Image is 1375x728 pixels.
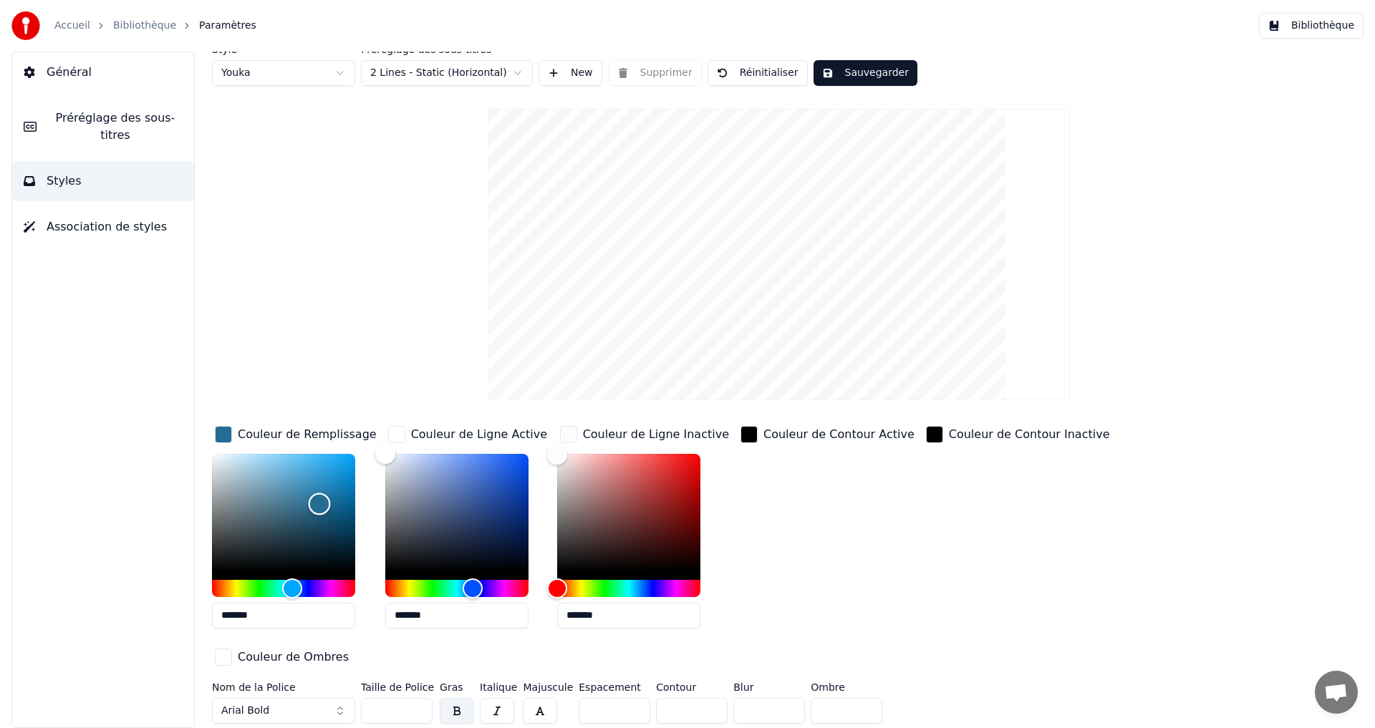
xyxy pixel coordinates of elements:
button: Couleur de Contour Active [738,423,917,446]
label: Préréglage des sous-titres [361,44,533,54]
button: Association de styles [12,207,194,247]
button: Couleur de Ombres [212,646,352,669]
label: Italique [480,682,517,692]
button: Général [12,52,194,92]
button: Sauvegarder [814,60,917,86]
label: Gras [440,682,474,692]
div: Couleur de Remplissage [238,426,377,443]
span: Paramètres [199,19,256,33]
label: Ombre [811,682,882,692]
button: New [539,60,602,86]
label: Majuscule [523,682,573,692]
button: Réinitialiser [708,60,808,86]
div: Couleur de Contour Inactive [949,426,1110,443]
span: Arial Bold [221,704,269,718]
div: Couleur de Ligne Active [411,426,547,443]
button: Couleur de Contour Inactive [923,423,1113,446]
label: Contour [656,682,728,692]
label: Taille de Police [361,682,434,692]
div: Couleur de Contour Active [763,426,915,443]
button: Bibliothèque [1259,13,1364,39]
label: Nom de la Police [212,682,355,692]
div: Hue [385,580,529,597]
div: Color [557,454,700,571]
span: Association de styles [47,218,167,236]
button: Couleur de Ligne Inactive [557,423,732,446]
div: Couleur de Ligne Inactive [583,426,729,443]
div: Couleur de Ombres [238,649,349,666]
div: Hue [212,580,355,597]
label: Espacement [579,682,650,692]
span: Préréglage des sous-titres [48,110,183,144]
nav: breadcrumb [54,19,256,33]
label: Style [212,44,355,54]
div: Hue [557,580,700,597]
button: Couleur de Remplissage [212,423,380,446]
a: Bibliothèque [113,19,176,33]
button: Styles [12,161,194,201]
div: Color [385,454,529,571]
div: Color [212,454,355,571]
span: Général [47,64,92,81]
button: Préréglage des sous-titres [12,98,194,155]
span: Styles [47,173,82,190]
button: Couleur de Ligne Active [385,423,550,446]
img: youka [11,11,40,40]
a: Accueil [54,19,90,33]
a: Ouvrir le chat [1315,671,1358,714]
label: Blur [733,682,805,692]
